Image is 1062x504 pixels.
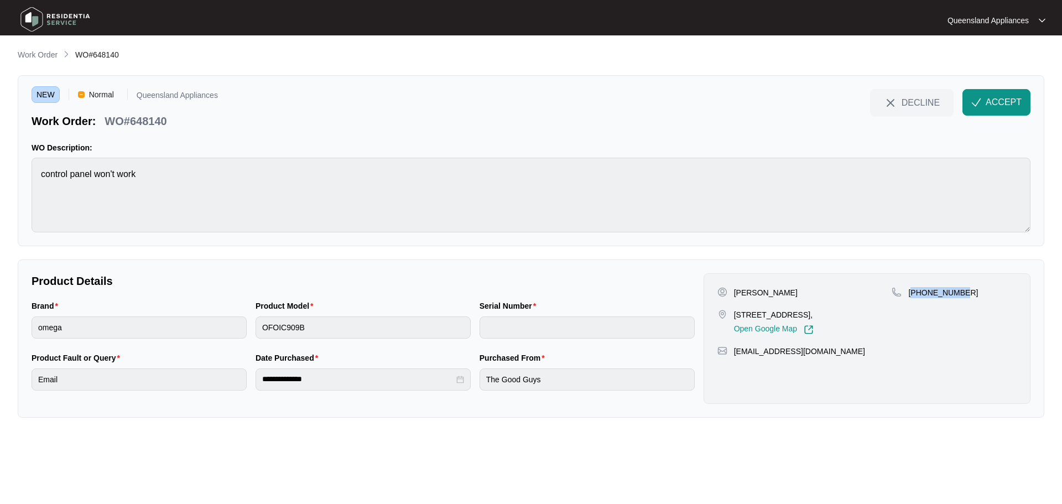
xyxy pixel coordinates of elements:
[18,49,58,60] p: Work Order
[137,91,218,103] p: Queensland Appliances
[717,346,727,356] img: map-pin
[256,300,318,311] label: Product Model
[15,49,60,61] a: Work Order
[734,309,814,320] p: [STREET_ADDRESS],
[870,89,954,116] button: close-IconDECLINE
[262,373,454,385] input: Date Purchased
[804,325,814,335] img: Link-External
[971,97,981,107] img: check-Icon
[480,316,695,339] input: Serial Number
[948,15,1029,26] p: Queensland Appliances
[32,368,247,391] input: Product Fault or Query
[256,352,322,363] label: Date Purchased
[105,113,166,129] p: WO#648140
[1039,18,1045,23] img: dropdown arrow
[256,316,471,339] input: Product Model
[32,352,124,363] label: Product Fault or Query
[717,287,727,297] img: user-pin
[480,368,695,391] input: Purchased From
[962,89,1030,116] button: check-IconACCEPT
[32,86,60,103] span: NEW
[32,142,1030,153] p: WO Description:
[480,300,540,311] label: Serial Number
[32,316,247,339] input: Brand
[734,325,814,335] a: Open Google Map
[32,273,695,289] p: Product Details
[17,3,94,36] img: residentia service logo
[480,352,549,363] label: Purchased From
[62,50,71,59] img: chevron-right
[85,86,118,103] span: Normal
[734,346,865,357] p: [EMAIL_ADDRESS][DOMAIN_NAME]
[75,50,119,59] span: WO#648140
[986,96,1022,109] span: ACCEPT
[32,158,1030,232] textarea: control panel won't work
[908,287,978,298] p: [PHONE_NUMBER]
[902,96,940,108] span: DECLINE
[892,287,902,297] img: map-pin
[32,300,63,311] label: Brand
[78,91,85,98] img: Vercel Logo
[884,96,897,110] img: close-Icon
[717,309,727,319] img: map-pin
[734,287,798,298] p: [PERSON_NAME]
[32,113,96,129] p: Work Order:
